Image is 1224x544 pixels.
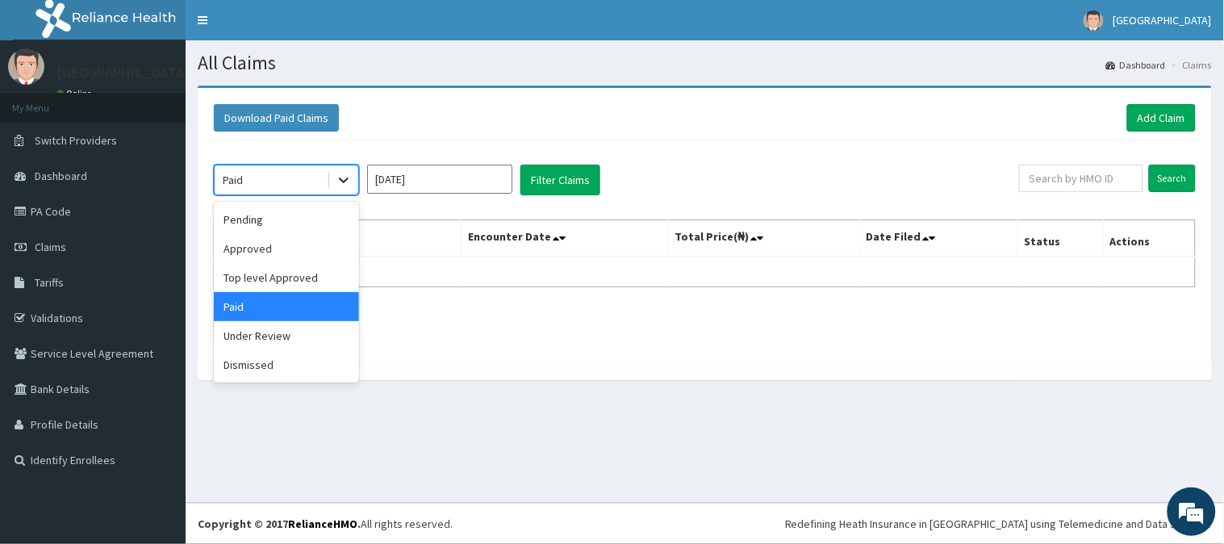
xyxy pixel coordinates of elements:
[288,517,357,531] a: RelianceHMO
[56,88,95,99] a: Online
[1127,104,1196,132] a: Add Claim
[94,167,223,330] span: We're online!
[462,220,668,257] th: Encounter Date
[1113,13,1212,27] span: [GEOGRAPHIC_DATA]
[367,165,512,194] input: Select Month and Year
[265,8,303,47] div: Minimize live chat window
[1149,165,1196,192] input: Search
[56,65,190,80] p: [GEOGRAPHIC_DATA]
[84,90,271,111] div: Chat with us now
[668,220,859,257] th: Total Price(₦)
[198,52,1212,73] h1: All Claims
[35,133,117,148] span: Switch Providers
[198,517,361,531] strong: Copyright © 2017 .
[214,292,359,321] div: Paid
[214,350,359,379] div: Dismissed
[785,516,1212,532] div: Redefining Heath Insurance in [GEOGRAPHIC_DATA] using Telemedicine and Data Science!
[1019,165,1143,192] input: Search by HMO ID
[214,263,359,292] div: Top level Approved
[520,165,600,195] button: Filter Claims
[214,104,339,132] button: Download Paid Claims
[859,220,1017,257] th: Date Filed
[8,368,307,425] textarea: Type your message and hit 'Enter'
[1106,58,1166,72] a: Dashboard
[35,275,64,290] span: Tariffs
[35,169,87,183] span: Dashboard
[214,205,359,234] div: Pending
[186,503,1224,544] footer: All rights reserved.
[8,48,44,85] img: User Image
[1084,10,1104,31] img: User Image
[30,81,65,121] img: d_794563401_company_1708531726252_794563401
[1017,220,1103,257] th: Status
[223,172,243,188] div: Paid
[214,234,359,263] div: Approved
[214,321,359,350] div: Under Review
[1103,220,1195,257] th: Actions
[35,240,66,254] span: Claims
[1168,58,1212,72] li: Claims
